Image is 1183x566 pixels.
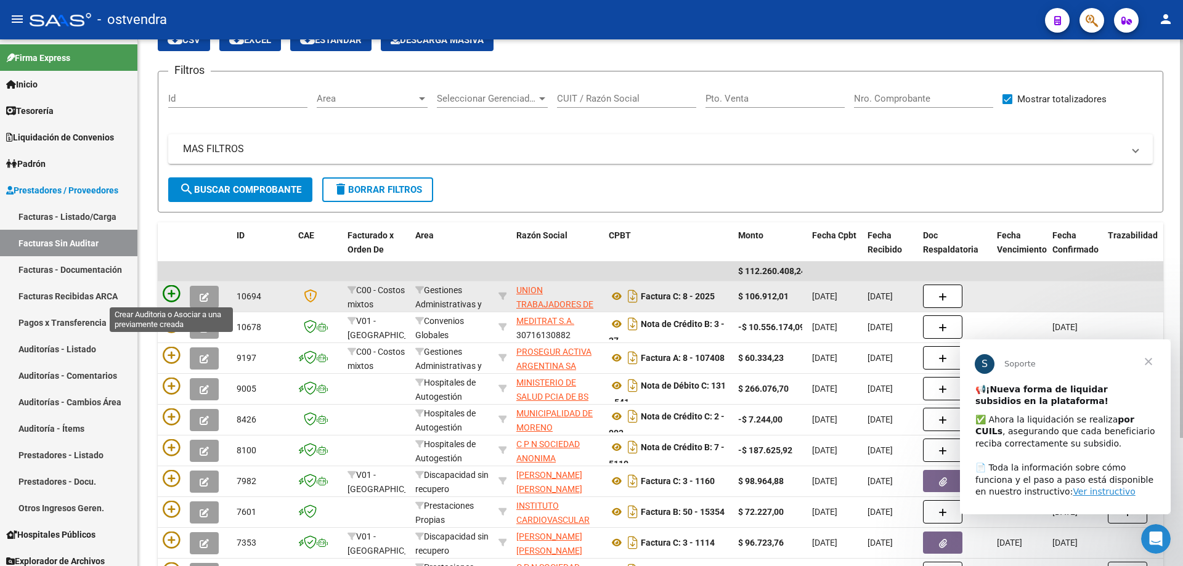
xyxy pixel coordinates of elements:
i: Descargar documento [625,348,641,368]
span: Borrar Filtros [333,184,422,195]
span: CAE [298,230,314,240]
datatable-header-cell: Razón Social [511,222,604,277]
div: 30598739540 [516,499,599,525]
span: - ostvendra [97,6,167,33]
span: 8100 [237,445,256,455]
span: [DATE] [868,507,893,517]
span: [DATE] [868,445,893,455]
span: 9197 [237,353,256,363]
span: [DATE] [1052,507,1078,517]
div: 23184613794 [516,530,599,556]
strong: $ 96.723,76 [738,538,784,548]
span: [DATE] [1052,322,1078,332]
span: [DATE] [868,291,893,301]
span: Area [415,230,434,240]
strong: -$ 7.244,00 [738,414,783,424]
span: Trazabilidad [1108,230,1158,240]
span: 7353 [237,538,256,548]
mat-icon: cloud_download [300,32,315,47]
span: PROSEGUR ACTIVA ARGENTINA SA [516,347,591,371]
span: Seleccionar Gerenciador [437,93,537,104]
span: Fecha Cpbt [812,230,856,240]
div: 30716130882 [516,314,599,340]
button: Estandar [290,29,372,51]
strong: Factura C: 3 - 1114 [641,538,715,548]
span: Monto [738,230,763,240]
datatable-header-cell: Monto [733,222,807,277]
iframe: Intercom live chat mensaje [960,339,1171,514]
datatable-header-cell: Fecha Confirmado [1047,222,1103,277]
span: Hospitales de Autogestión [415,378,476,402]
span: [DATE] [868,414,893,424]
span: [DATE] [812,291,837,301]
strong: Factura C: 3 - 1160 [641,476,715,486]
i: Descargar documento [625,471,641,491]
datatable-header-cell: Fecha Cpbt [807,222,863,277]
mat-panel-title: MAS FILTROS [183,142,1123,156]
strong: $ 106.912,01 [738,291,789,301]
mat-expansion-panel-header: MAS FILTROS [168,134,1153,164]
mat-icon: cloud_download [168,32,182,47]
i: Descargar documento [625,406,641,426]
span: [DATE] [812,538,837,548]
mat-icon: delete [333,182,348,196]
span: [DATE] [868,538,893,548]
span: C00 - Costos mixtos [348,347,405,371]
span: Prestadores / Proveedores [6,184,118,197]
span: Prestaciones Propias [415,501,474,525]
span: INSTITUTO CARDIOVASCULAR DE BUENOS AIRES SOCIEDAD ANONIMA [516,501,598,552]
strong: $ 60.334,23 [738,353,784,363]
strong: Nota de Débito C: 131 - 541 [609,381,726,407]
span: EXCEL [229,34,271,46]
span: [DATE] [868,476,893,486]
button: Buscar Comprobante [168,177,312,202]
strong: $ 72.227,00 [738,507,784,517]
span: Discapacidad sin recupero [415,470,489,494]
div: 33999001179 [516,406,599,432]
datatable-header-cell: Fecha Vencimiento [992,222,1047,277]
span: Fecha Recibido [868,230,902,254]
span: [PERSON_NAME] [PERSON_NAME] [516,470,582,494]
strong: -$ 10.556.174,09 [738,322,805,332]
span: 8426 [237,414,256,424]
span: [DATE] [868,353,893,363]
span: 10694 [237,291,261,301]
span: C00 - Costos mixtos [348,285,405,309]
span: ID [237,230,245,240]
span: [DATE] [812,507,837,517]
span: Estandar [300,34,362,46]
button: CSV [158,29,210,51]
datatable-header-cell: CPBT [604,222,733,277]
span: [DATE] [997,538,1022,548]
span: Mostrar totalizadores [1017,92,1107,107]
span: Padrón [6,157,46,171]
span: [DATE] [868,384,893,394]
span: MEDITRAT S.A. [516,316,574,326]
span: MUNICIPALIDAD DE MORENO [516,408,593,432]
span: Razón Social [516,230,567,240]
span: Facturado x Orden De [348,230,394,254]
span: Fecha Confirmado [1052,230,1099,254]
span: Buscar Comprobante [179,184,301,195]
button: Descarga Masiva [381,29,494,51]
span: Tesorería [6,104,54,118]
mat-icon: person [1158,12,1173,26]
datatable-header-cell: Area [410,222,494,277]
span: Liquidación de Convenios [6,131,114,144]
div: 23184613794 [516,468,599,494]
span: Gestiones Administrativas y Otros [415,347,482,385]
span: [DATE] [812,476,837,486]
span: 7601 [237,507,256,517]
strong: Factura A: 8 - 107408 [641,353,725,363]
span: CSV [168,34,200,46]
button: EXCEL [219,29,281,51]
span: Discapacidad sin recupero [415,532,489,556]
div: 30626983398 [516,376,599,402]
span: Fecha Vencimiento [997,230,1047,254]
strong: Nota de Crédito C: 2 - 903 [609,411,725,438]
datatable-header-cell: Facturado x Orden De [343,222,410,277]
span: Area [317,93,417,104]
